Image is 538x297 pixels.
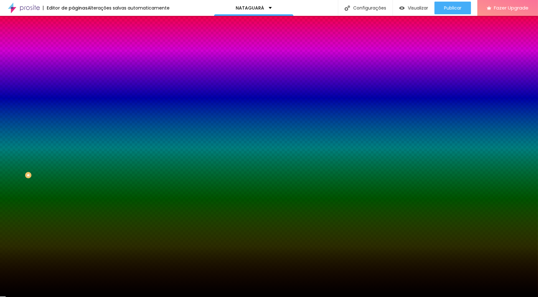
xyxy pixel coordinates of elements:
[88,6,170,10] div: Alterações salvas automaticamente
[444,5,461,10] span: Publicar
[399,5,405,11] img: view-1.svg
[494,5,528,10] span: Fazer Upgrade
[434,2,471,14] button: Publicar
[408,5,428,10] span: Visualizar
[43,6,88,10] div: Editor de páginas
[236,6,264,10] p: NATAGUARÁ
[393,2,434,14] button: Visualizar
[345,5,350,11] img: Icone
